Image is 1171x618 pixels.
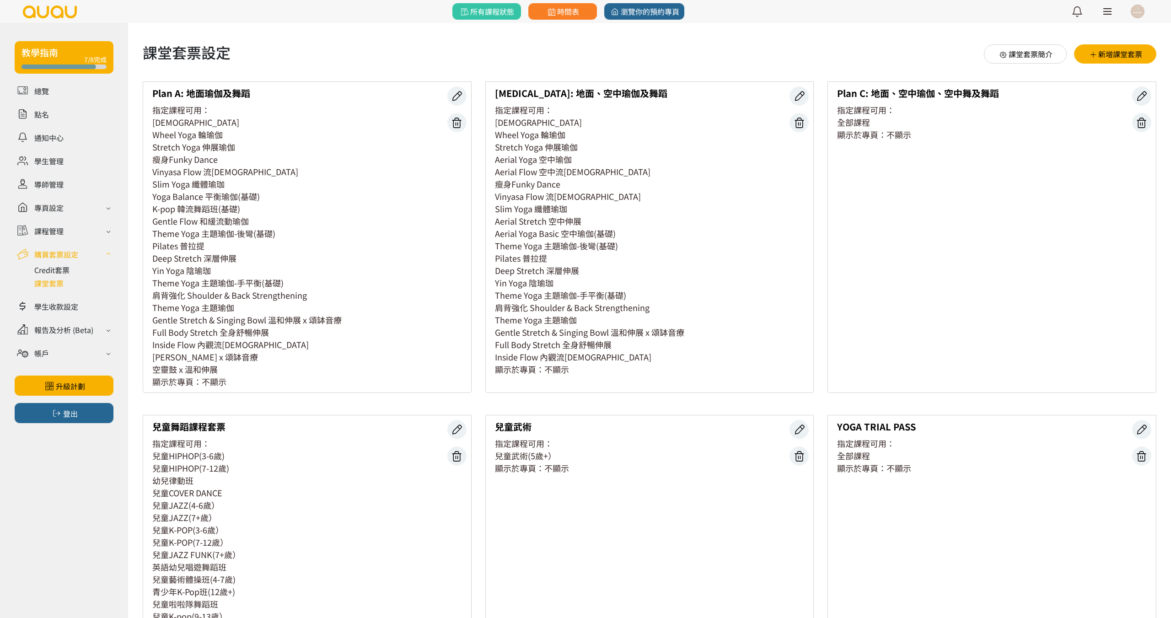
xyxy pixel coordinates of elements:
[837,420,1147,434] div: YOGA TRIAL PASS
[495,363,805,376] div: 顯示於專頁：不顯示
[152,420,462,434] div: 兒童舞蹈課程套票
[837,86,1147,100] div: Plan C: 地面、空中瑜伽、空中舞及舞蹈
[495,437,805,462] div: 指定課程可用：
[152,116,462,376] div: [DEMOGRAPHIC_DATA] Wheel Yoga 輪瑜伽 Stretch Yoga 伸展瑜伽 瘦身Funky Dance Vinyasa Flow 流[DEMOGRAPHIC_DATA...
[143,41,231,63] h1: 課堂套票設定
[22,5,78,18] img: logo.svg
[34,348,49,359] div: 帳戶
[152,86,462,100] div: Plan A: 地面瑜伽及舞蹈
[495,462,805,474] div: 顯示於專頁：不顯示
[495,116,805,363] div: [DEMOGRAPHIC_DATA] Wheel Yoga 輪瑜伽 Stretch Yoga 伸展瑜伽 Aerial Yoga 空中瑜伽 Aerial Flow 空中流[DEMOGRAPHIC_...
[837,462,1147,474] div: 顯示於專頁：不顯示
[452,3,521,20] a: 所有課程狀態
[837,116,1147,129] div: 全部課程
[15,403,113,423] button: 登出
[1074,44,1156,64] a: 新增課堂套票
[528,3,597,20] a: 時間表
[837,437,1147,462] div: 指定課程可用：
[459,6,514,17] span: 所有課程狀態
[152,104,462,376] div: 指定課程可用：
[15,376,113,396] a: 升級計劃
[34,324,93,335] div: 報告及分析 (Beta)
[837,129,1147,141] div: 顯示於專頁：不顯示
[604,3,684,20] a: 瀏覽你的預約專頁
[34,202,64,213] div: 專頁設定
[837,104,1147,129] div: 指定課程可用：
[837,450,1147,462] div: 全部課程
[495,86,805,100] div: [MEDICAL_DATA]: 地面、空中瑜伽及舞蹈
[495,420,805,434] div: 兒童武術
[152,376,462,388] div: 顯示於專頁：不顯示
[984,44,1066,64] a: 課堂套票簡介
[495,450,805,462] div: 兒童武術(5歲+）
[495,104,805,363] div: 指定課程可用：
[609,6,679,17] span: 瀏覽你的預約專頁
[34,249,78,260] div: 購買套票設定
[546,6,579,17] span: 時間表
[34,226,64,236] div: 課程管理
